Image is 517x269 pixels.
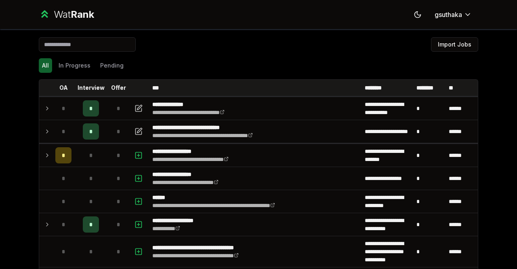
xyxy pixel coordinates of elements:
[431,37,478,52] button: Import Jobs
[39,58,52,73] button: All
[71,8,94,20] span: Rank
[59,84,68,92] p: OA
[428,7,478,22] button: gsuthaka
[78,84,105,92] p: Interview
[54,8,94,21] div: Wat
[39,8,94,21] a: WatRank
[55,58,94,73] button: In Progress
[97,58,127,73] button: Pending
[111,84,126,92] p: Offer
[435,10,462,19] span: gsuthaka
